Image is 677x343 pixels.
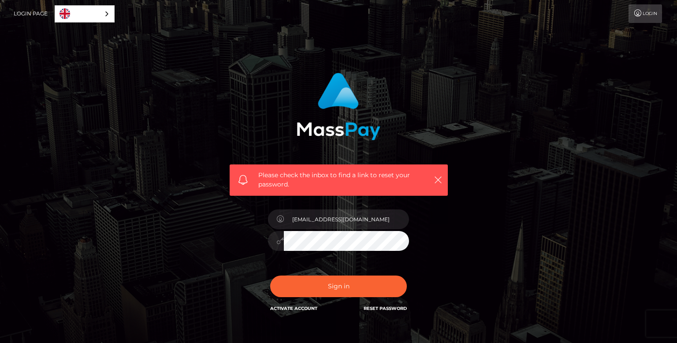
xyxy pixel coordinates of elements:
[297,73,380,140] img: MassPay Login
[14,4,48,23] a: Login Page
[55,6,114,22] a: English
[55,5,115,22] div: Language
[629,4,662,23] a: Login
[55,5,115,22] aside: Language selected: English
[284,209,409,229] input: E-mail...
[258,171,419,189] span: Please check the inbox to find a link to reset your password.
